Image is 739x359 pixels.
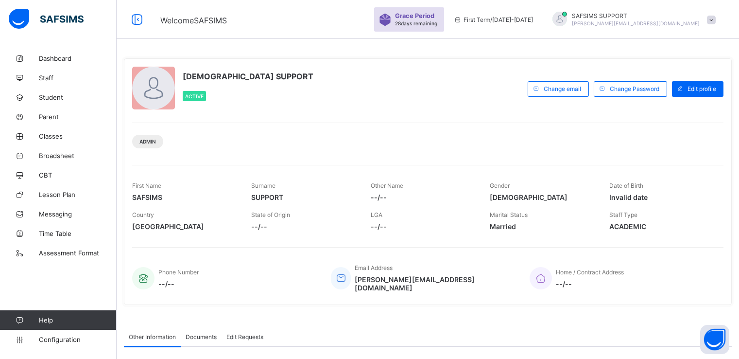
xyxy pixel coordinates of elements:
[371,222,475,231] span: --/--
[609,182,643,189] span: Date of Birth
[39,210,117,218] span: Messaging
[610,85,659,92] span: Change Password
[544,85,581,92] span: Change email
[39,152,117,160] span: Broadsheet
[158,269,199,276] span: Phone Number
[609,222,714,231] span: ACADEMIC
[39,316,116,324] span: Help
[129,333,176,341] span: Other Information
[355,264,393,271] span: Email Address
[9,9,84,29] img: safsims
[39,113,117,121] span: Parent
[226,333,263,341] span: Edit Requests
[371,211,382,218] span: LGA
[183,72,313,81] span: [DEMOGRAPHIC_DATA] SUPPORT
[609,211,637,218] span: Staff Type
[572,20,700,26] span: [PERSON_NAME][EMAIL_ADDRESS][DOMAIN_NAME]
[251,193,356,201] span: SUPPORT
[543,12,721,28] div: SAFSIMSSUPPORT
[158,280,199,288] span: --/--
[609,193,714,201] span: Invalid date
[132,182,161,189] span: First Name
[355,275,515,292] span: [PERSON_NAME][EMAIL_ADDRESS][DOMAIN_NAME]
[572,12,700,19] span: SAFSIMS SUPPORT
[251,211,290,218] span: State of Origin
[185,93,204,99] span: Active
[132,222,237,231] span: [GEOGRAPHIC_DATA]
[556,269,624,276] span: Home / Contract Address
[454,16,533,23] span: session/term information
[395,20,437,26] span: 28 days remaining
[490,193,594,201] span: [DEMOGRAPHIC_DATA]
[39,249,117,257] span: Assessment Format
[379,14,391,26] img: sticker-purple.71386a28dfed39d6af7621340158ba97.svg
[39,74,117,82] span: Staff
[39,54,117,62] span: Dashboard
[490,222,594,231] span: Married
[39,191,117,198] span: Lesson Plan
[160,16,227,25] span: Welcome SAFSIMS
[39,230,117,237] span: Time Table
[371,182,403,189] span: Other Name
[251,182,275,189] span: Surname
[139,139,156,144] span: Admin
[395,12,434,19] span: Grace Period
[490,211,528,218] span: Marital Status
[39,336,116,343] span: Configuration
[371,193,475,201] span: --/--
[132,211,154,218] span: Country
[39,93,117,101] span: Student
[490,182,510,189] span: Gender
[39,171,117,179] span: CBT
[700,325,729,354] button: Open asap
[251,222,356,231] span: --/--
[556,280,624,288] span: --/--
[687,85,716,92] span: Edit profile
[39,132,117,140] span: Classes
[186,333,217,341] span: Documents
[132,193,237,201] span: SAFSIMS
